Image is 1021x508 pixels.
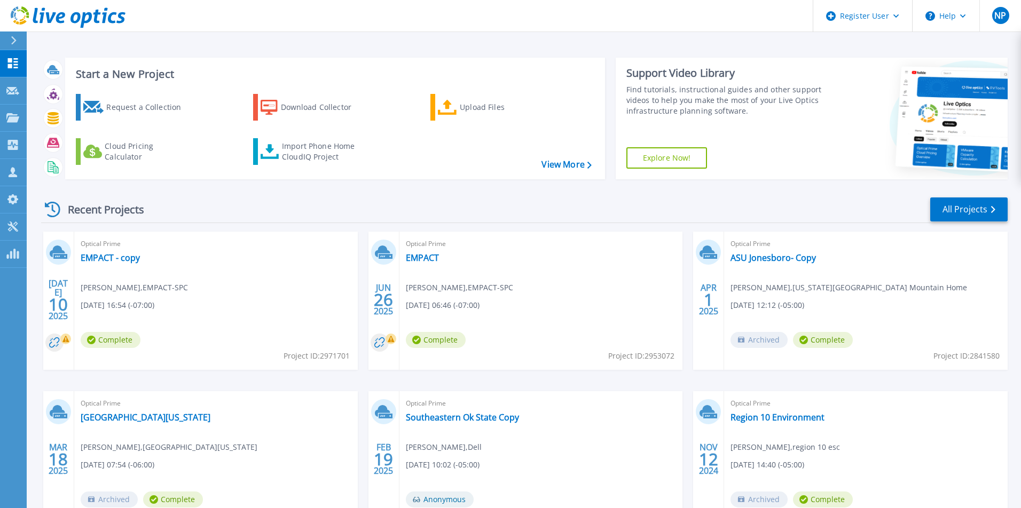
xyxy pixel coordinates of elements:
span: [PERSON_NAME] , Dell [406,441,482,453]
a: Southeastern Ok State Copy [406,412,519,423]
span: [DATE] 14:40 (-05:00) [731,459,804,471]
span: 1 [704,295,713,304]
span: Optical Prime [406,238,677,250]
div: Download Collector [281,97,366,118]
div: Import Phone Home CloudIQ Project [282,141,365,162]
span: Complete [143,491,203,507]
div: FEB 2025 [373,440,394,479]
span: 12 [699,455,718,464]
span: Complete [793,491,853,507]
div: Find tutorials, instructional guides and other support videos to help you make the most of your L... [626,84,826,116]
a: Cloud Pricing Calculator [76,138,195,165]
span: [DATE] 06:46 (-07:00) [406,299,480,311]
span: Optical Prime [406,398,677,409]
span: [PERSON_NAME] , EMPACT-SPC [406,282,513,293]
span: Project ID: 2953072 [608,350,674,362]
span: 19 [374,455,393,464]
span: Optical Prime [81,398,351,409]
div: Cloud Pricing Calculator [105,141,190,162]
span: Archived [731,491,788,507]
span: Optical Prime [731,238,1001,250]
div: NOV 2024 [698,440,719,479]
span: 26 [374,295,393,304]
div: Request a Collection [106,97,192,118]
a: EMPACT [406,252,439,263]
a: Region 10 Environment [731,412,824,423]
span: [PERSON_NAME] , region 10 esc [731,441,840,453]
a: Download Collector [253,94,372,121]
span: Optical Prime [81,238,351,250]
div: Support Video Library [626,66,826,80]
a: [GEOGRAPHIC_DATA][US_STATE] [81,412,210,423]
h3: Start a New Project [76,68,591,80]
span: Complete [406,332,466,348]
span: [DATE] 16:54 (-07:00) [81,299,154,311]
span: Archived [731,332,788,348]
a: All Projects [930,197,1008,221]
span: [PERSON_NAME] , [US_STATE][GEOGRAPHIC_DATA] Mountain Home [731,282,967,293]
span: Project ID: 2971701 [284,350,350,362]
span: Archived [81,491,138,507]
span: [DATE] 12:12 (-05:00) [731,299,804,311]
div: Recent Projects [41,196,159,223]
span: 18 [49,455,68,464]
span: Project ID: 2841580 [933,350,1000,362]
a: View More [541,160,591,170]
span: Optical Prime [731,398,1001,409]
div: APR 2025 [698,280,719,319]
span: Anonymous [406,491,474,507]
div: MAR 2025 [48,440,68,479]
span: NP [994,11,1006,20]
a: Request a Collection [76,94,195,121]
a: ASU Jonesboro- Copy [731,252,816,263]
div: Upload Files [460,97,545,118]
span: [PERSON_NAME] , EMPACT-SPC [81,282,188,293]
span: 10 [49,300,68,309]
div: JUN 2025 [373,280,394,319]
a: Upload Files [430,94,549,121]
span: Complete [81,332,140,348]
a: Explore Now! [626,147,708,169]
a: EMPACT - copy [81,252,140,263]
span: Complete [793,332,853,348]
span: [DATE] 07:54 (-06:00) [81,459,154,471]
span: [PERSON_NAME] , [GEOGRAPHIC_DATA][US_STATE] [81,441,257,453]
span: [DATE] 10:02 (-05:00) [406,459,480,471]
div: [DATE] 2025 [48,280,68,319]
